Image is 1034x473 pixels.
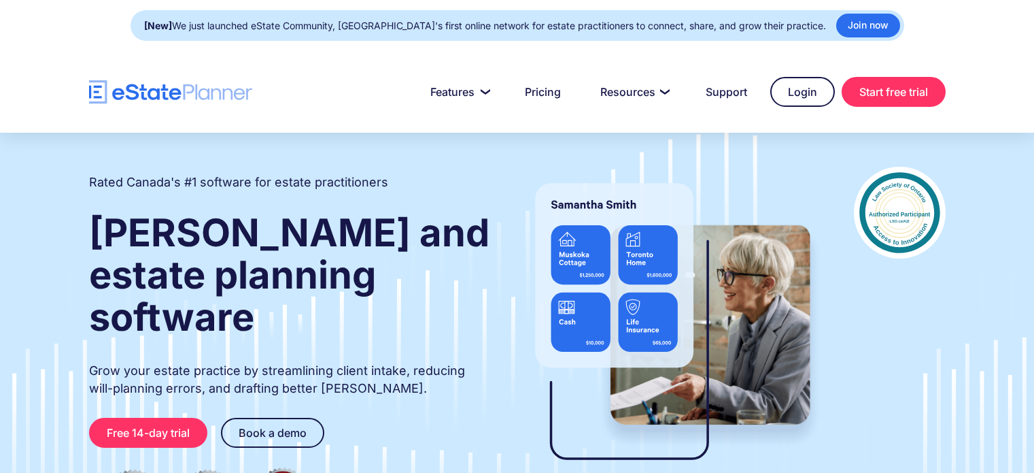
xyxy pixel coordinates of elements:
[842,77,946,107] a: Start free trial
[89,80,252,104] a: home
[836,14,900,37] a: Join now
[144,16,826,35] div: We just launched eState Community, [GEOGRAPHIC_DATA]'s first online network for estate practition...
[89,362,492,397] p: Grow your estate practice by streamlining client intake, reducing will-planning errors, and draft...
[221,418,324,448] a: Book a demo
[414,78,502,105] a: Features
[144,20,172,31] strong: [New]
[770,77,835,107] a: Login
[584,78,683,105] a: Resources
[509,78,577,105] a: Pricing
[89,174,388,191] h2: Rated Canada's #1 software for estate practitioners
[89,210,489,340] strong: [PERSON_NAME] and estate planning software
[689,78,763,105] a: Support
[89,418,207,448] a: Free 14-day trial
